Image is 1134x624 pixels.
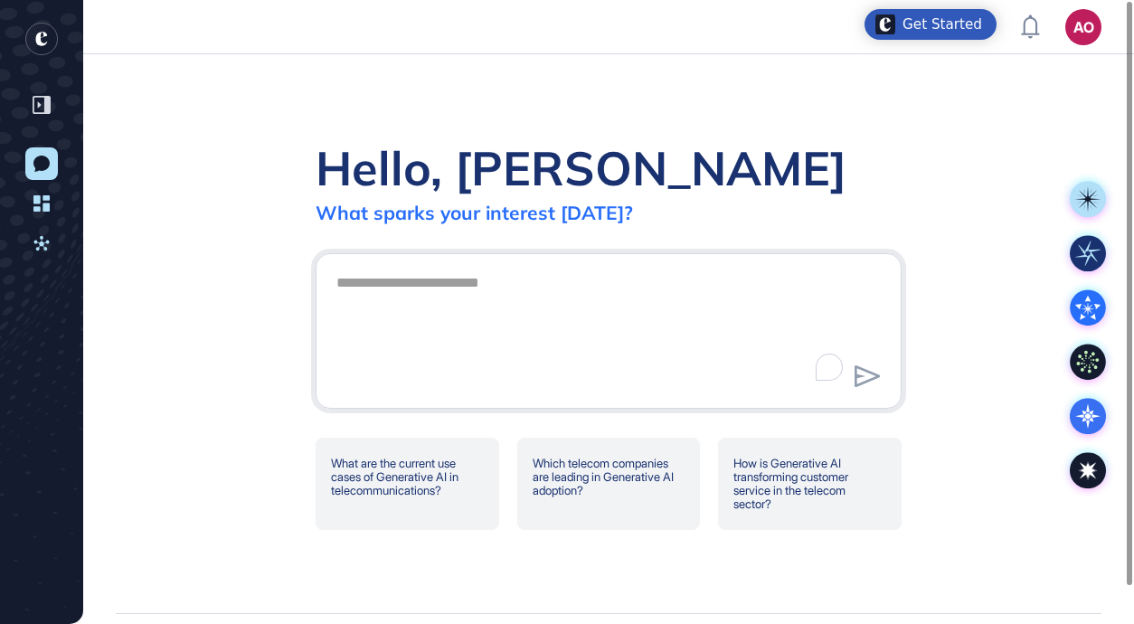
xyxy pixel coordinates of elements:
[326,265,892,392] textarea: To enrich screen reader interactions, please activate Accessibility in Grammarly extension settings
[316,201,633,224] div: What sparks your interest [DATE]?
[25,23,58,55] div: entrapeer-logo
[316,138,846,197] div: Hello, [PERSON_NAME]
[902,15,982,33] div: Get Started
[865,9,997,40] div: Open Get Started checklist
[517,438,701,530] div: Which telecom companies are leading in Generative AI adoption?
[875,14,895,34] img: launcher-image-alternative-text
[1065,9,1101,45] button: AO
[316,438,499,530] div: What are the current use cases of Generative AI in telecommunications?
[718,438,902,530] div: How is Generative AI transforming customer service in the telecom sector?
